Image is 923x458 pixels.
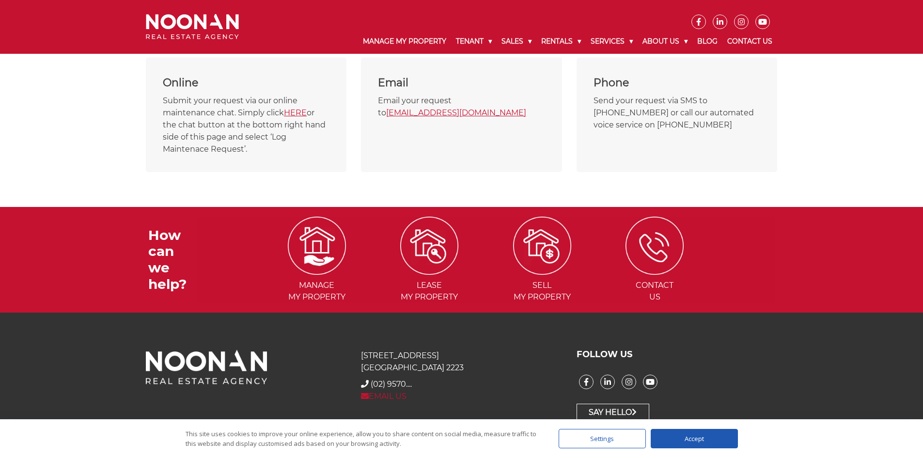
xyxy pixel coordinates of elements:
[361,392,407,401] a: EMAIL US
[261,280,372,303] span: Manage my Property
[651,429,738,448] div: Accept
[487,280,598,303] span: Sell my Property
[626,217,684,275] img: ICONS
[451,29,497,54] a: Tenant
[148,227,197,292] h3: How can we help?
[374,280,485,303] span: Lease my Property
[599,240,710,301] a: ContactUs
[692,29,722,54] a: Blog
[163,75,329,91] div: Online
[163,95,329,155] p: Submit your request via our online maintenance chat. Simply click or the chat button at the botto...
[722,29,777,54] a: Contact Us
[358,29,451,54] a: Manage My Property
[378,95,545,119] p: Email your request to
[186,429,539,448] div: This site uses cookies to improve your online experience, allow you to share content on social me...
[594,95,760,131] p: Send your request via SMS to [PHONE_NUMBER] or call our automated voice service on [PHONE_NUMBER]
[536,29,586,54] a: Rentals
[599,280,710,303] span: Contact Us
[400,217,458,275] img: ICONS
[361,349,562,374] p: [STREET_ADDRESS] [GEOGRAPHIC_DATA] 2223
[371,379,412,389] span: (02) 9570....
[577,349,777,360] h3: FOLLOW US
[586,29,638,54] a: Services
[288,217,346,275] img: ICONS
[487,240,598,301] a: Sellmy Property
[594,75,760,91] div: Phone
[638,29,692,54] a: About Us
[577,404,649,421] a: Say Hello
[513,217,571,275] img: ICONS
[386,108,526,117] a: [EMAIL_ADDRESS][DOMAIN_NAME]
[146,14,239,40] img: Noonan Real Estate Agency
[374,240,485,301] a: Leasemy Property
[261,240,372,301] a: Managemy Property
[378,75,545,91] div: Email
[371,379,412,389] a: Click to reveal phone number
[284,108,307,117] a: HERE
[559,429,646,448] div: Settings
[497,29,536,54] a: Sales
